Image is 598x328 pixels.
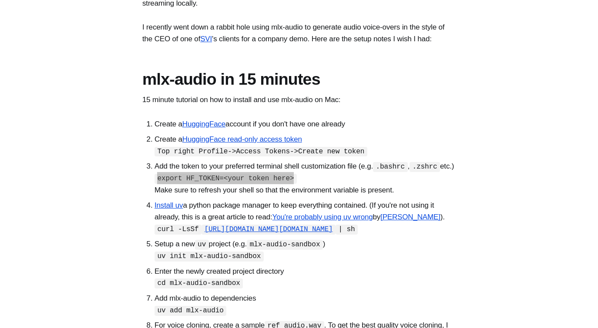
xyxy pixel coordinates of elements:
li: Add the token to your preferred terminal shell customization file (e.g. , etc.) Make sure to refr... [155,160,456,196]
li: Create a account if you don't have one already [155,118,456,130]
code: cd mlx-audio-sandbox [155,278,243,288]
li: Create a [155,133,456,157]
p: I recently went down a rabbit hole using mlx-audio to generate audio voice-overs in the style of ... [142,21,456,45]
li: Enter the newly created project directory [155,265,456,289]
a: [PERSON_NAME] [380,213,440,221]
a: HuggingFace [182,120,225,128]
li: Setup a new project (e.g. ) [155,238,456,262]
h1: mlx-audio in 15 minutes [142,70,456,89]
a: HuggingFace read-only access token [182,135,302,143]
code: uv [195,240,209,250]
a: SVI [200,35,212,43]
code: export HF_TOKEN=<your token here> [155,174,297,184]
a: Install uv [155,201,183,209]
li: a python package manager to keep everything contained. (If you're not using it already, this is a... [155,199,456,235]
code: mlx-audio-sandbox [247,240,323,250]
code: .bashrc [373,162,408,172]
li: Add mlx-audio to dependencies [155,292,456,316]
code: [URL][DOMAIN_NAME][DOMAIN_NAME] [202,225,336,235]
code: .zshrc [410,162,440,172]
code: | sh [336,225,358,235]
code: uv init mlx-audio-sandbox [155,252,264,262]
p: 15 minute tutorial on how to install and use mlx-audio on Mac: [142,94,456,106]
a: You're probably using uv wrong [272,213,373,221]
code: curl -LsSf [155,225,202,235]
code: uv add mlx-audio [155,306,226,316]
code: Top right Profile->Access Tokens->Create new token [155,147,367,157]
a: [URL][DOMAIN_NAME][DOMAIN_NAME] [202,225,336,233]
